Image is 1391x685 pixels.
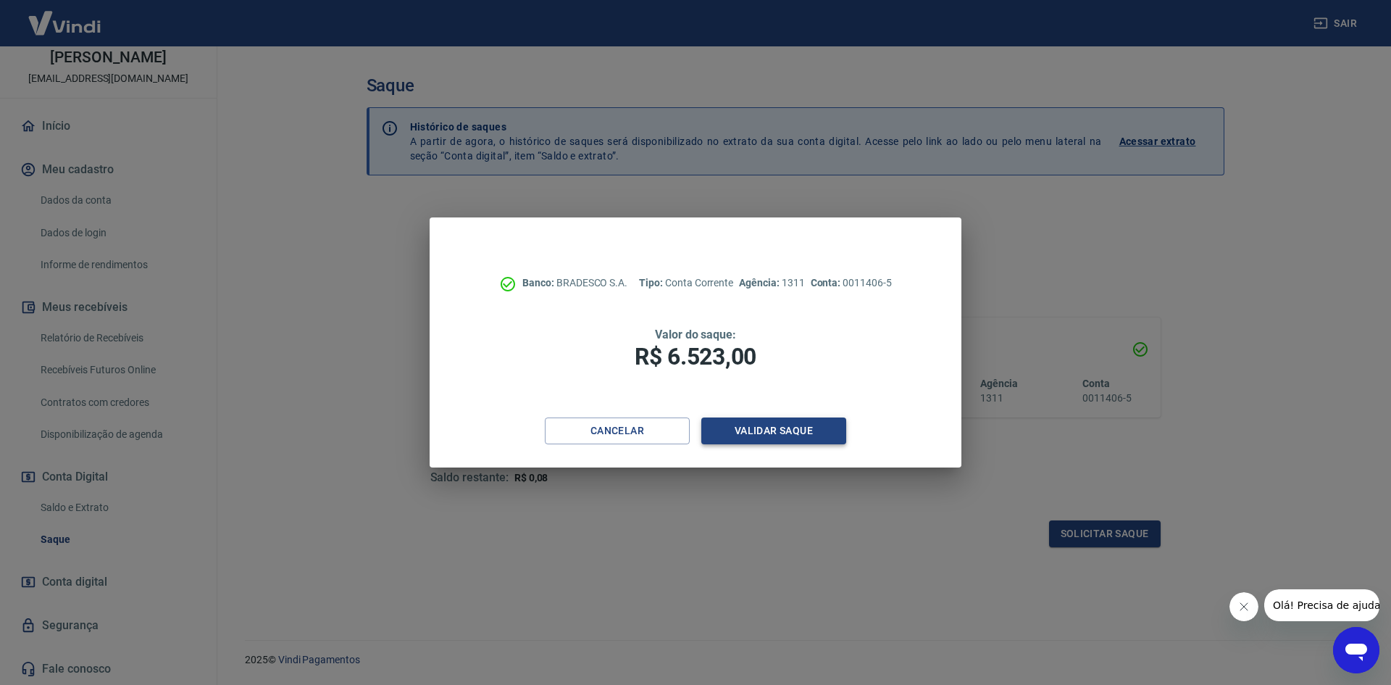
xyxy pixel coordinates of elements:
[522,277,556,288] span: Banco:
[1264,589,1379,621] iframe: Mensagem da empresa
[655,328,736,341] span: Valor do saque:
[639,275,733,291] p: Conta Corrente
[739,275,804,291] p: 1311
[639,277,665,288] span: Tipo:
[9,10,122,22] span: Olá! Precisa de ajuda?
[1229,592,1258,621] iframe: Fechar mensagem
[811,275,892,291] p: 0011406-5
[739,277,782,288] span: Agência:
[522,275,627,291] p: BRADESCO S.A.
[545,418,690,444] button: Cancelar
[635,343,756,370] span: R$ 6.523,00
[1333,627,1379,673] iframe: Botão para abrir a janela de mensagens
[811,277,843,288] span: Conta:
[701,418,846,444] button: Validar saque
